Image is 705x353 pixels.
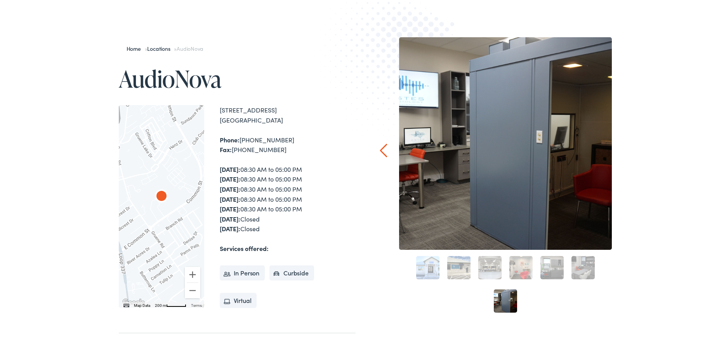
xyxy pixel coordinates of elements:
[153,301,189,306] button: Map Scale: 200 m per 48 pixels
[220,173,240,182] strong: [DATE]:
[416,254,439,278] a: 1
[121,296,146,306] a: Open this area in Google Maps (opens a new window)
[220,193,240,202] strong: [DATE]:
[220,163,356,232] div: 08:30 AM to 05:00 PM 08:30 AM to 05:00 PM 08:30 AM to 05:00 PM 08:30 AM to 05:00 PM 08:30 AM to 0...
[220,203,240,211] strong: [DATE]:
[220,104,356,123] div: [STREET_ADDRESS] [GEOGRAPHIC_DATA]
[447,254,471,278] a: 2
[220,291,257,307] li: Virtual
[177,43,203,51] span: AudioNova
[220,223,240,231] strong: [DATE]:
[191,302,202,306] a: Terms (opens in new tab)
[220,264,265,279] li: In Person
[494,288,517,311] a: 7
[478,254,502,278] a: 3
[185,281,200,297] button: Zoom out
[119,64,356,90] h1: AudioNova
[127,43,145,51] a: Home
[509,254,533,278] a: 4
[220,163,240,172] strong: [DATE]:
[571,254,595,278] a: 6
[185,265,200,281] button: Zoom in
[220,134,240,142] strong: Phone:
[269,264,314,279] li: Curbside
[127,43,203,51] span: » »
[220,133,356,153] div: [PHONE_NUMBER] [PHONE_NUMBER]
[220,242,269,251] strong: Services offered:
[380,142,387,156] a: Prev
[123,301,129,307] button: Keyboard shortcuts
[220,213,240,221] strong: [DATE]:
[149,183,174,208] div: AudioNova
[220,183,240,192] strong: [DATE]:
[155,302,166,306] span: 200 m
[134,301,150,307] button: Map Data
[147,43,174,51] a: Locations
[121,296,146,306] img: Google
[540,254,564,278] a: 5
[220,144,232,152] strong: Fax:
